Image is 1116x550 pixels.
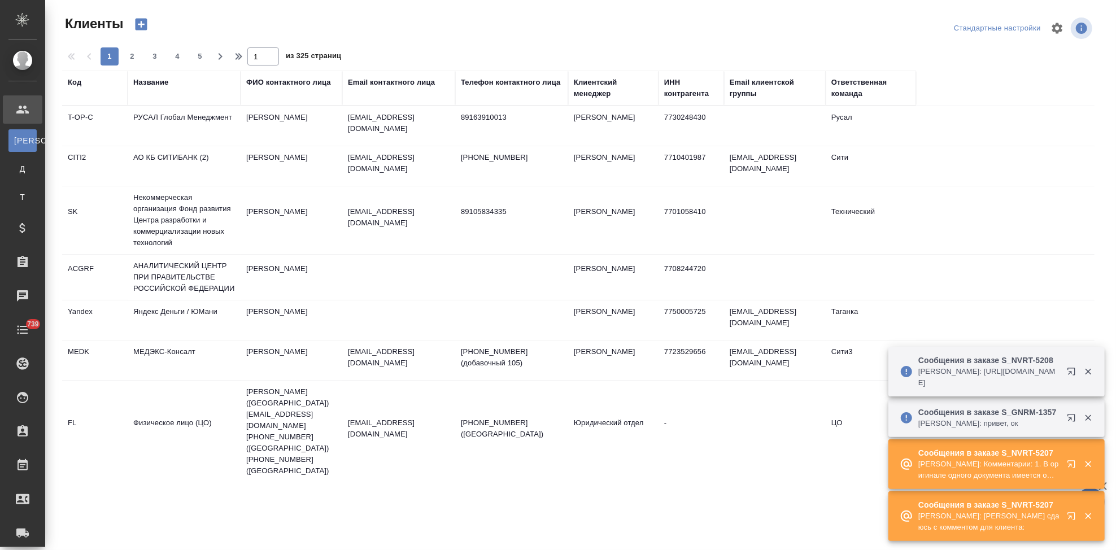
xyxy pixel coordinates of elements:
[659,341,724,380] td: 7723529656
[1076,366,1100,377] button: Закрыть
[659,300,724,340] td: 7750005725
[14,163,31,174] span: Д
[348,206,450,229] p: [EMAIL_ADDRESS][DOMAIN_NAME]
[62,257,128,297] td: ACGRF
[128,186,241,254] td: Некоммерческая организация Фонд развития Центра разработки и коммерциализации новых технологий
[918,366,1060,389] p: [PERSON_NAME]: [URL][DOMAIN_NAME]
[123,51,141,62] span: 2
[1076,459,1100,469] button: Закрыть
[128,15,155,34] button: Создать
[918,499,1060,510] p: Сообщения в заказе S_NVRT-5207
[191,51,209,62] span: 5
[724,341,826,380] td: [EMAIL_ADDRESS][DOMAIN_NAME]
[241,106,342,146] td: [PERSON_NAME]
[128,106,241,146] td: РУСАЛ Глобал Менеджмент
[461,346,563,369] p: [PHONE_NUMBER] (добавочный 105)
[62,106,128,146] td: T-OP-C
[241,200,342,240] td: [PERSON_NAME]
[659,106,724,146] td: 7730248430
[123,47,141,66] button: 2
[348,346,450,369] p: [EMAIL_ADDRESS][DOMAIN_NAME]
[664,77,718,99] div: ИНН контрагента
[951,20,1044,37] div: split button
[461,417,563,440] p: [PHONE_NUMBER] ([GEOGRAPHIC_DATA])
[918,418,1060,429] p: [PERSON_NAME]: привет, ок
[724,300,826,340] td: [EMAIL_ADDRESS][DOMAIN_NAME]
[1060,505,1087,532] button: Открыть в новой вкладке
[128,146,241,186] td: АО КБ СИТИБАНК (2)
[826,146,916,186] td: Сити
[241,257,342,297] td: [PERSON_NAME]
[730,77,820,99] div: Email клиентской группы
[659,412,724,451] td: -
[574,77,653,99] div: Клиентский менеджер
[133,77,168,88] div: Название
[348,77,435,88] div: Email контактного лица
[62,412,128,451] td: FL
[461,77,561,88] div: Телефон контактного лица
[246,77,331,88] div: ФИО контактного лица
[659,200,724,240] td: 7701058410
[14,135,31,146] span: [PERSON_NAME]
[241,146,342,186] td: [PERSON_NAME]
[918,510,1060,533] p: [PERSON_NAME]: [PERSON_NAME] сдаюсь с комментом для клиента:
[568,257,659,297] td: [PERSON_NAME]
[568,412,659,451] td: Юридический отдел
[191,47,209,66] button: 5
[568,341,659,380] td: [PERSON_NAME]
[1044,15,1071,42] span: Настроить таблицу
[128,300,241,340] td: Яндекс Деньги / ЮМани
[128,412,241,451] td: Физическое лицо (ЦО)
[826,200,916,240] td: Технический
[168,51,186,62] span: 4
[568,146,659,186] td: [PERSON_NAME]
[826,341,916,380] td: Сити3
[68,77,81,88] div: Код
[461,152,563,163] p: [PHONE_NUMBER]
[62,300,128,340] td: Yandex
[461,112,563,123] p: 89163910013
[918,407,1060,418] p: Сообщения в заказе S_GNRM-1357
[568,106,659,146] td: [PERSON_NAME]
[918,459,1060,481] p: [PERSON_NAME]: Комментарии: 1. В оригинале одного документа имеется ошибка: «Recommendation No. 2...
[1060,407,1087,434] button: Открыть в новой вкладке
[62,146,128,186] td: CITI2
[348,152,450,174] p: [EMAIL_ADDRESS][DOMAIN_NAME]
[241,341,342,380] td: [PERSON_NAME]
[826,106,916,146] td: Русал
[724,146,826,186] td: [EMAIL_ADDRESS][DOMAIN_NAME]
[62,341,128,380] td: MEDK
[62,200,128,240] td: SK
[659,257,724,297] td: 7708244720
[659,146,724,186] td: 7710401987
[168,47,186,66] button: 4
[286,49,341,66] span: из 325 страниц
[146,47,164,66] button: 3
[831,77,910,99] div: Ответственная команда
[1076,511,1100,521] button: Закрыть
[568,300,659,340] td: [PERSON_NAME]
[128,255,241,300] td: АНАЛИТИЧЕСКИЙ ЦЕНТР ПРИ ПРАВИТЕЛЬСТВЕ РОССИЙСКОЙ ФЕДЕРАЦИИ
[826,300,916,340] td: Таганка
[1060,360,1087,387] button: Открыть в новой вкладке
[3,316,42,344] a: 739
[1060,453,1087,480] button: Открыть в новой вкладке
[8,129,37,152] a: [PERSON_NAME]
[461,206,563,217] p: 89105834335
[128,341,241,380] td: МЕДЭКС-Консалт
[568,200,659,240] td: [PERSON_NAME]
[1076,413,1100,423] button: Закрыть
[241,300,342,340] td: [PERSON_NAME]
[918,355,1060,366] p: Сообщения в заказе S_NVRT-5208
[20,318,46,330] span: 739
[241,381,342,482] td: [PERSON_NAME] ([GEOGRAPHIC_DATA]) [EMAIL_ADDRESS][DOMAIN_NAME] [PHONE_NUMBER] ([GEOGRAPHIC_DATA])...
[918,447,1060,459] p: Сообщения в заказе S_NVRT-5207
[8,186,37,208] a: Т
[826,412,916,451] td: ЦО
[1071,18,1095,39] span: Посмотреть информацию
[8,158,37,180] a: Д
[62,15,123,33] span: Клиенты
[146,51,164,62] span: 3
[348,417,450,440] p: [EMAIL_ADDRESS][DOMAIN_NAME]
[348,112,450,134] p: [EMAIL_ADDRESS][DOMAIN_NAME]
